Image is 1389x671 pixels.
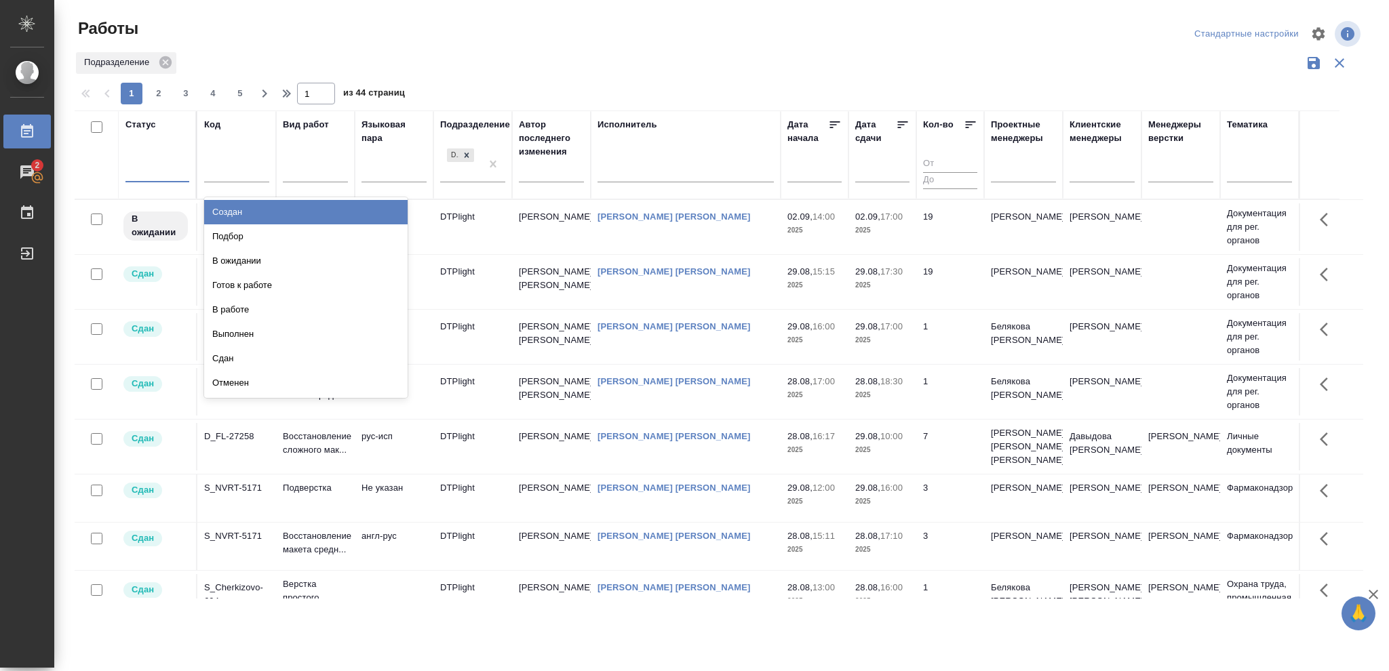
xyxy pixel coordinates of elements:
div: Менеджер проверил работу исполнителя, передает ее на следующий этап [122,581,189,599]
p: 16:00 [880,483,903,493]
p: 29.08, [787,266,813,277]
p: [PERSON_NAME] [1148,581,1213,594]
p: Сдан [132,377,154,390]
p: Фармаконадзор [1227,529,1292,543]
p: Сдан [132,267,154,281]
div: DTPlight [447,148,459,163]
div: S_NVRT-5171 [204,529,269,543]
p: 28.08, [855,531,880,541]
p: 16:00 [813,321,835,331]
p: Сдан [132,531,154,545]
p: Подверстка [283,481,348,495]
p: 29.08, [855,483,880,493]
input: До [923,172,977,189]
a: [PERSON_NAME] [PERSON_NAME] [598,582,751,592]
td: 3 [916,523,984,570]
td: DTPlight [433,574,512,622]
div: Клиентские менеджеры [1070,118,1135,145]
button: Здесь прячутся важные кнопки [1312,523,1344,555]
a: 2 [3,155,51,189]
div: Тематика [1227,118,1268,131]
p: 2025 [855,543,909,556]
p: 28.08, [787,431,813,441]
div: Автор последнего изменения [519,118,584,159]
p: 29.08, [855,321,880,331]
p: 2025 [855,333,909,347]
div: Исполнитель назначен, приступать к работе пока рано [122,210,189,242]
p: 18:30 [880,376,903,386]
p: 28.08, [855,582,880,592]
td: [PERSON_NAME] [1063,523,1141,570]
span: 🙏 [1347,599,1370,628]
div: Сдан [204,346,408,371]
span: Работы [75,18,138,39]
a: [PERSON_NAME] [PERSON_NAME] [598,321,751,331]
p: 2025 [787,543,842,556]
p: 2025 [855,388,909,402]
p: Сдан [132,583,154,596]
span: 5 [229,87,251,100]
p: 2025 [855,495,909,508]
p: Документация для рег. органов [1227,262,1292,302]
p: 2025 [855,224,909,237]
div: Языковая пара [361,118,427,145]
td: [PERSON_NAME] [512,423,591,470]
button: Здесь прячутся важные кнопки [1312,313,1344,346]
div: Кол-во [923,118,954,131]
p: 28.08, [787,531,813,541]
p: 29.08, [787,483,813,493]
p: 29.08, [855,266,880,277]
td: Белякова [PERSON_NAME] [984,574,1063,622]
div: Статус [125,118,156,131]
p: Сдан [132,483,154,497]
p: [PERSON_NAME] [1148,430,1213,443]
p: Верстка простого макета (MS... [283,577,348,618]
p: [PERSON_NAME] [1148,481,1213,495]
p: 16:00 [880,582,903,592]
td: 19 [916,258,984,306]
button: Здесь прячутся важные кнопки [1312,474,1344,507]
div: Исполнитель [598,118,657,131]
td: 19 [916,203,984,251]
span: Настроить таблицу [1302,18,1335,50]
td: [PERSON_NAME] [PERSON_NAME] [512,368,591,415]
td: DTPlight [433,423,512,470]
div: Подразделение [440,118,510,131]
td: Давыдова [PERSON_NAME] [1063,423,1141,470]
span: 2 [26,159,47,172]
td: [PERSON_NAME] [1063,368,1141,415]
td: DTPlight [433,474,512,522]
p: Восстановление макета средн... [283,529,348,556]
p: Сдан [132,432,154,445]
td: [PERSON_NAME] [PERSON_NAME] [512,313,591,361]
p: 10:00 [880,431,903,441]
p: 2025 [787,388,842,402]
span: 4 [202,87,224,100]
button: 3 [175,83,197,104]
td: 7 [916,423,984,470]
div: Дата сдачи [855,118,896,145]
button: Здесь прячутся важные кнопки [1312,258,1344,291]
td: Не указан [355,474,433,522]
td: [PERSON_NAME] [512,574,591,622]
div: Менеджер проверил работу исполнителя, передает ее на следующий этап [122,430,189,448]
td: [PERSON_NAME] [984,523,1063,570]
td: [PERSON_NAME] [PERSON_NAME] [512,258,591,306]
p: 29.08, [855,431,880,441]
td: [PERSON_NAME] [1063,203,1141,251]
div: Готов к работе [204,273,408,298]
td: 1 [916,574,984,622]
p: 2025 [787,594,842,608]
p: 16:17 [813,431,835,441]
button: 2 [148,83,170,104]
button: Сбросить фильтры [1327,50,1352,76]
button: Здесь прячутся важные кнопки [1312,423,1344,455]
div: Код [204,118,220,131]
td: англ-рус [355,523,433,570]
p: 02.09, [787,211,813,222]
td: Белякова [PERSON_NAME] [984,368,1063,415]
p: 2025 [787,443,842,457]
p: Фармаконадзор [1227,481,1292,495]
td: DTPlight [433,258,512,306]
a: [PERSON_NAME] [PERSON_NAME] [598,531,751,541]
